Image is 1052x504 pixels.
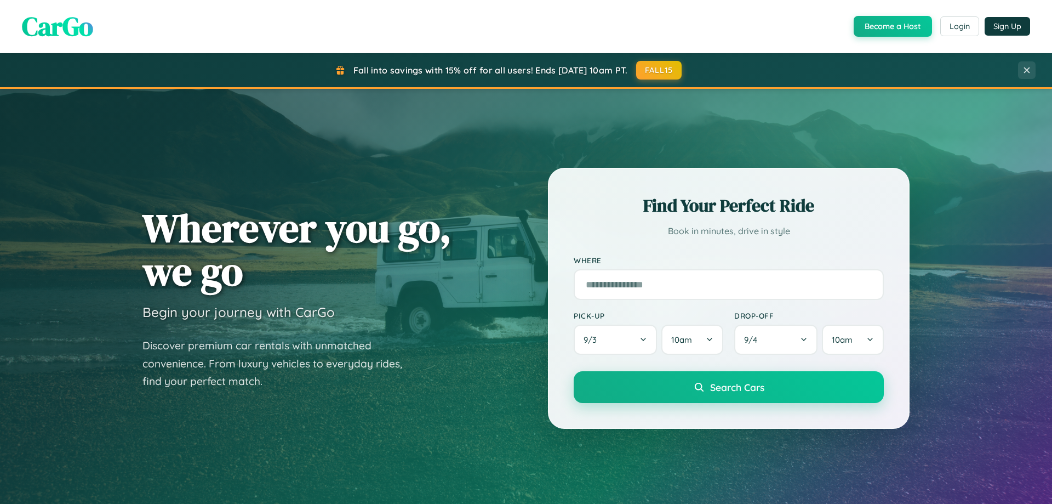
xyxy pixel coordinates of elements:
[832,335,853,345] span: 10am
[744,335,763,345] span: 9 / 4
[574,256,884,265] label: Where
[636,61,682,80] button: FALL15
[574,311,723,320] label: Pick-up
[734,325,817,355] button: 9/4
[671,335,692,345] span: 10am
[574,325,657,355] button: 9/3
[142,304,335,320] h3: Begin your journey with CarGo
[142,206,451,293] h1: Wherever you go, we go
[661,325,723,355] button: 10am
[574,194,884,218] h2: Find Your Perfect Ride
[584,335,602,345] span: 9 / 3
[985,17,1030,36] button: Sign Up
[142,337,416,390] p: Discover premium car rentals with unmatched convenience. From luxury vehicles to everyday rides, ...
[574,371,884,403] button: Search Cars
[822,325,884,355] button: 10am
[353,65,628,76] span: Fall into savings with 15% off for all users! Ends [DATE] 10am PT.
[734,311,884,320] label: Drop-off
[710,381,764,393] span: Search Cars
[574,223,884,239] p: Book in minutes, drive in style
[22,8,93,44] span: CarGo
[940,16,979,36] button: Login
[854,16,932,37] button: Become a Host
